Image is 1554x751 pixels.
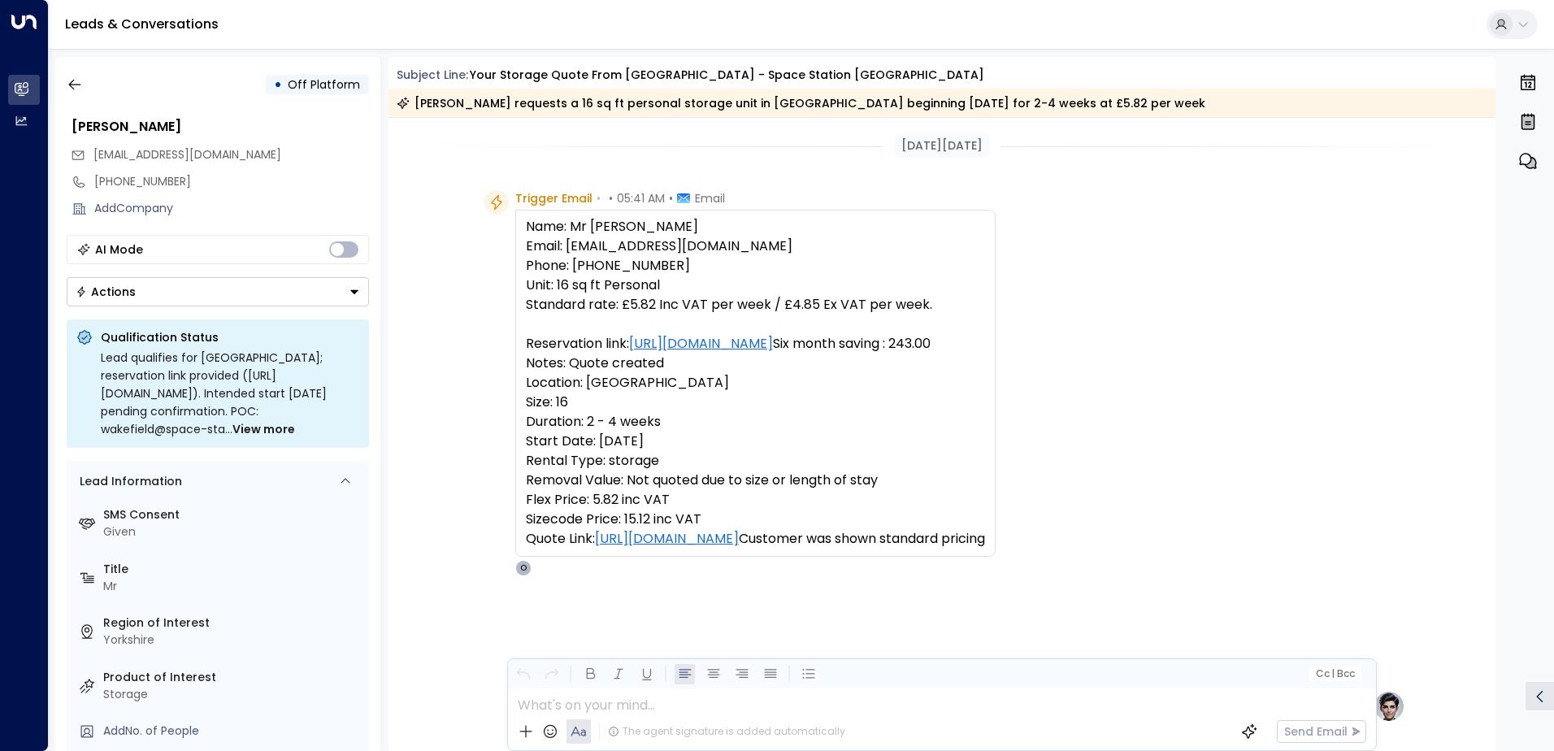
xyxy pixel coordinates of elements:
span: Off Platform [288,76,360,93]
div: Actions [76,284,136,299]
div: Storage [103,686,362,703]
div: Lead Information [74,473,182,490]
a: [URL][DOMAIN_NAME] [629,334,773,354]
div: [PERSON_NAME] requests a 16 sq ft personal storage unit in [GEOGRAPHIC_DATA] beginning [DATE] for... [397,95,1205,111]
span: • [669,190,673,206]
span: [EMAIL_ADDRESS][DOMAIN_NAME] [93,146,281,163]
div: • [274,70,282,99]
span: 05:41 AM [617,190,665,206]
button: Actions [67,277,369,306]
div: [PHONE_NUMBER] [94,173,369,190]
label: Product of Interest [103,669,362,686]
span: • [609,190,613,206]
button: Cc|Bcc [1309,666,1361,682]
label: Title [103,561,362,578]
span: Trigger Email [515,190,593,206]
span: pauljreid@live.co.uk [93,146,281,163]
div: Button group with a nested menu [67,277,369,306]
label: SMS Consent [103,506,362,523]
button: Undo [513,664,533,684]
div: [DATE][DATE] [895,134,989,158]
button: Redo [541,664,562,684]
div: Given [103,523,362,540]
span: • [597,190,601,206]
div: AI Mode [95,241,143,258]
div: AddNo. of People [103,723,362,740]
pre: Name: Mr [PERSON_NAME] Email: [EMAIL_ADDRESS][DOMAIN_NAME] Phone: [PHONE_NUMBER] Unit: 16 sq ft P... [526,217,985,549]
div: Mr [103,578,362,595]
div: Your storage quote from [GEOGRAPHIC_DATA] - Space Station [GEOGRAPHIC_DATA] [470,67,984,84]
span: Cc Bcc [1315,668,1354,679]
span: View more [232,420,295,438]
div: AddCompany [94,200,369,217]
div: [PERSON_NAME] [72,117,369,137]
img: profile-logo.png [1373,690,1405,723]
span: Subject Line: [397,67,468,83]
span: Email [695,190,725,206]
p: Qualification Status [101,329,359,345]
div: Yorkshire [103,632,362,649]
label: Region of Interest [103,614,362,632]
a: [URL][DOMAIN_NAME] [595,529,739,549]
div: O [515,560,532,576]
a: Leads & Conversations [65,15,219,33]
span: | [1331,668,1335,679]
div: The agent signature is added automatically [608,724,845,739]
div: Lead qualifies for [GEOGRAPHIC_DATA]; reservation link provided ([URL][DOMAIN_NAME]). Intended st... [101,349,359,438]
